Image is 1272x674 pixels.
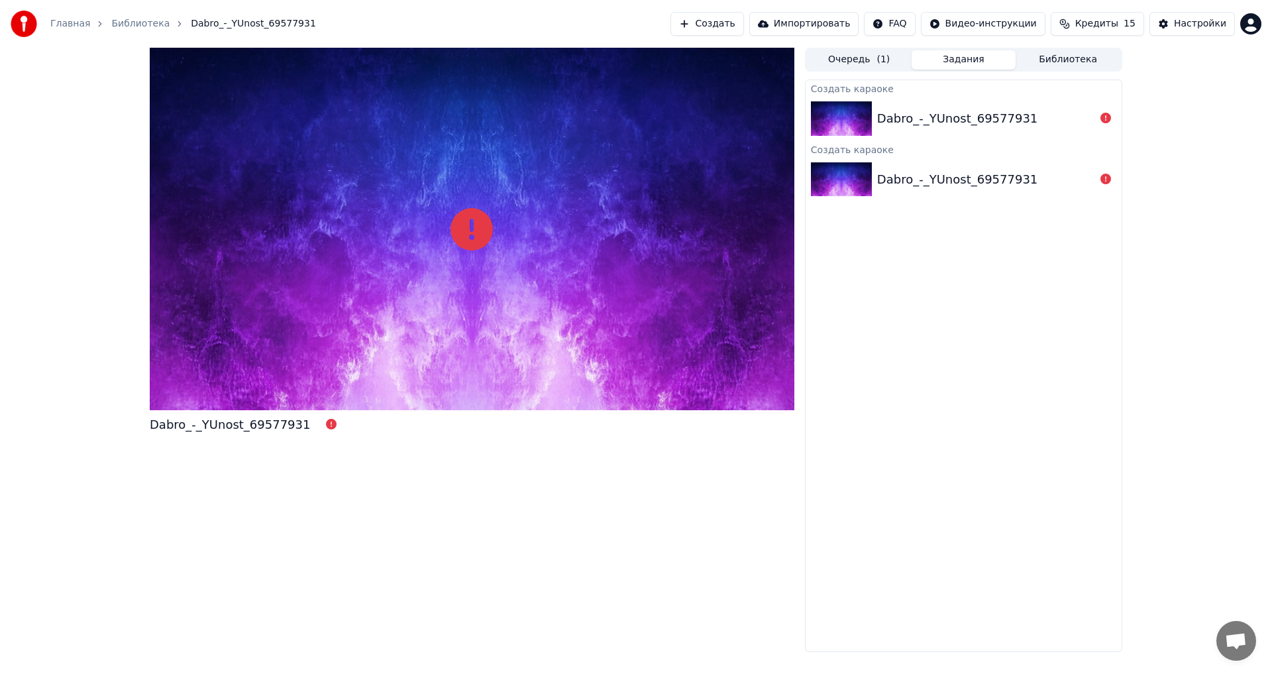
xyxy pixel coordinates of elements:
span: Dabro_-_YUnost_69577931 [191,17,316,30]
button: Задания [912,50,1016,70]
a: Библиотека [111,17,170,30]
button: Настройки [1149,12,1235,36]
a: Главная [50,17,90,30]
div: Открытый чат [1216,621,1256,661]
button: FAQ [864,12,915,36]
div: Создать караоке [806,80,1122,96]
div: Dabro_-_YUnost_69577931 [877,109,1037,128]
img: youka [11,11,37,37]
button: Очередь [807,50,912,70]
span: ( 1 ) [876,53,890,66]
button: Видео-инструкции [921,12,1045,36]
span: 15 [1124,17,1136,30]
div: Dabro_-_YUnost_69577931 [150,416,310,434]
div: Создать караоке [806,141,1122,157]
span: Кредиты [1075,17,1118,30]
div: Dabro_-_YUnost_69577931 [877,170,1037,189]
div: Настройки [1174,17,1226,30]
button: Импортировать [749,12,859,36]
button: Библиотека [1016,50,1120,70]
button: Кредиты15 [1051,12,1144,36]
nav: breadcrumb [50,17,316,30]
button: Создать [670,12,743,36]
